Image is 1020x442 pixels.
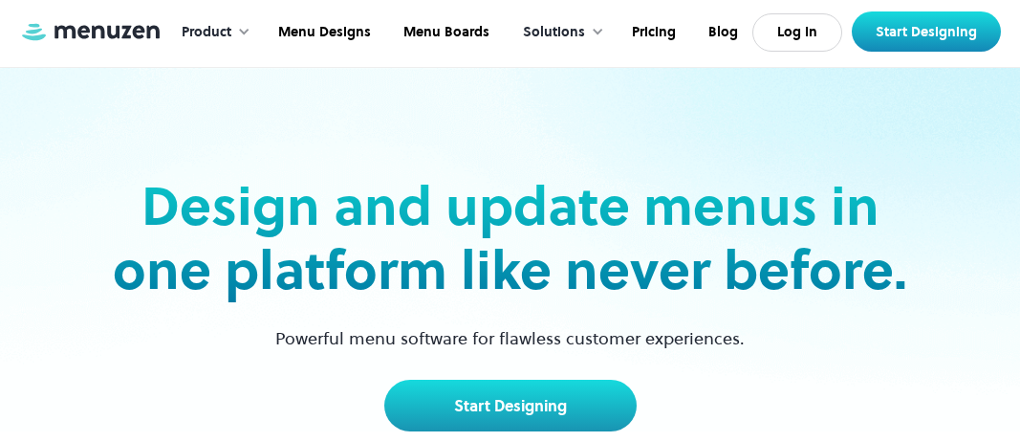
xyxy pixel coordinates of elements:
a: Log In [752,13,842,52]
a: Menu Designs [260,3,385,62]
div: Solutions [504,3,614,62]
a: Start Designing [852,11,1001,52]
p: Powerful menu software for flawless customer experiences. [251,325,769,351]
h2: Design and update menus in one platform like never before. [107,174,914,302]
a: Blog [690,3,752,62]
a: Start Designing [384,380,637,431]
div: Product [163,3,260,62]
div: Solutions [523,22,585,43]
div: Product [182,22,231,43]
a: Pricing [614,3,690,62]
a: Menu Boards [385,3,504,62]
